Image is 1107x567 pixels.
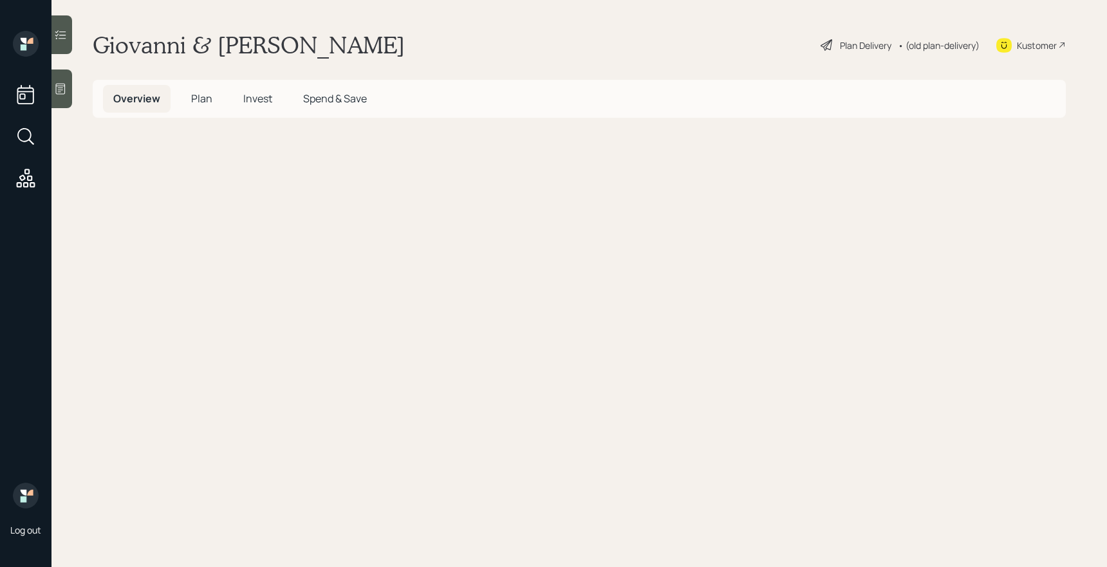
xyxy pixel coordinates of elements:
div: • (old plan-delivery) [898,39,980,52]
div: Kustomer [1017,39,1057,52]
span: Overview [113,91,160,106]
div: Plan Delivery [840,39,891,52]
h1: Giovanni & [PERSON_NAME] [93,31,405,59]
span: Plan [191,91,212,106]
span: Spend & Save [303,91,367,106]
img: retirable_logo.png [13,483,39,508]
span: Invest [243,91,272,106]
div: Log out [10,524,41,536]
